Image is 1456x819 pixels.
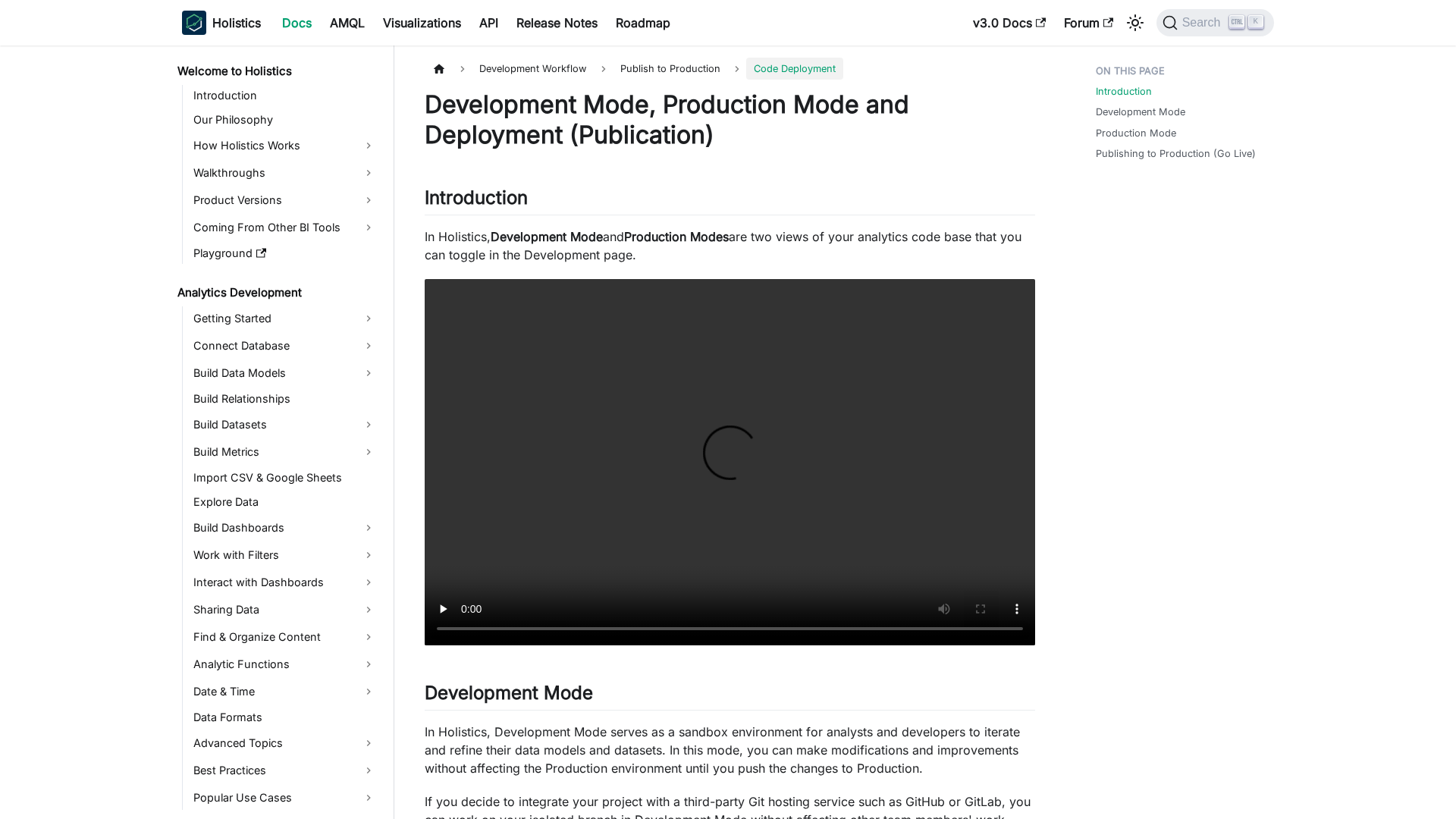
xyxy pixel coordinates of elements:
span: Development Workflow [472,58,594,80]
a: Interact with Dashboards [189,570,381,595]
a: Advanced Topics [189,731,381,755]
a: Date & Time [189,679,381,704]
a: Import CSV & Google Sheets [189,467,381,488]
a: Sharing Data [189,598,381,622]
a: Home page [425,58,453,80]
a: Connect Database [189,334,381,358]
a: Visualizations [374,11,470,35]
h2: Development Mode [425,682,1035,711]
a: Getting Started [189,306,381,331]
a: HolisticsHolistics [182,11,261,35]
a: Development Mode [1096,105,1185,119]
a: How Holistics Works [189,133,381,158]
a: Roadmap [607,11,679,35]
a: Explore Data [189,491,381,513]
a: Build Datasets [189,413,381,437]
a: Release Notes [507,11,607,35]
a: API [470,11,507,35]
a: Work with Filters [189,543,381,567]
a: Data Formats [189,707,381,728]
a: Best Practices [189,758,381,783]
a: Build Dashboards [189,516,381,540]
strong: Development Mode [491,229,603,244]
strong: Production Modes [624,229,729,244]
button: Search (Ctrl+K) [1156,9,1274,36]
nav: Docs sidebar [167,45,394,819]
a: Our Philosophy [189,109,381,130]
p: In Holistics, and are two views of your analytics code base that you can toggle in the Developmen... [425,227,1035,264]
a: Introduction [189,85,381,106]
a: Production Mode [1096,126,1176,140]
button: Switch between dark and light mode (currently light mode) [1123,11,1147,35]
b: Holistics [212,14,261,32]
span: Search [1178,16,1230,30]
a: AMQL [321,11,374,35]
a: Product Versions [189,188,381,212]
a: Introduction [1096,84,1152,99]
a: Walkthroughs [189,161,381,185]
a: Find & Organize Content [189,625,381,649]
a: Analytics Development [173,282,381,303]
nav: Breadcrumbs [425,58,1035,80]
a: Build Data Models [189,361,381,385]
span: Publish to Production [613,58,728,80]
a: Build Metrics [189,440,381,464]
a: Docs [273,11,321,35]
kbd: K [1248,15,1263,29]
a: Welcome to Holistics [173,61,381,82]
a: Playground [189,243,381,264]
a: Popular Use Cases [189,786,381,810]
a: Build Relationships [189,388,381,409]
span: Code Deployment [746,58,843,80]
h1: Development Mode, Production Mode and Deployment (Publication) [425,89,1035,150]
p: In Holistics, Development Mode serves as a sandbox environment for analysts and developers to ite... [425,723,1035,777]
a: Publishing to Production (Go Live) [1096,146,1256,161]
video: Your browser does not support embedding video, but you can . [425,279,1035,645]
a: v3.0 Docs [964,11,1055,35]
img: Holistics [182,11,206,35]
h2: Introduction [425,187,1035,215]
a: Coming From Other BI Tools [189,215,381,240]
a: Forum [1055,11,1122,35]
a: Analytic Functions [189,652,381,676]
